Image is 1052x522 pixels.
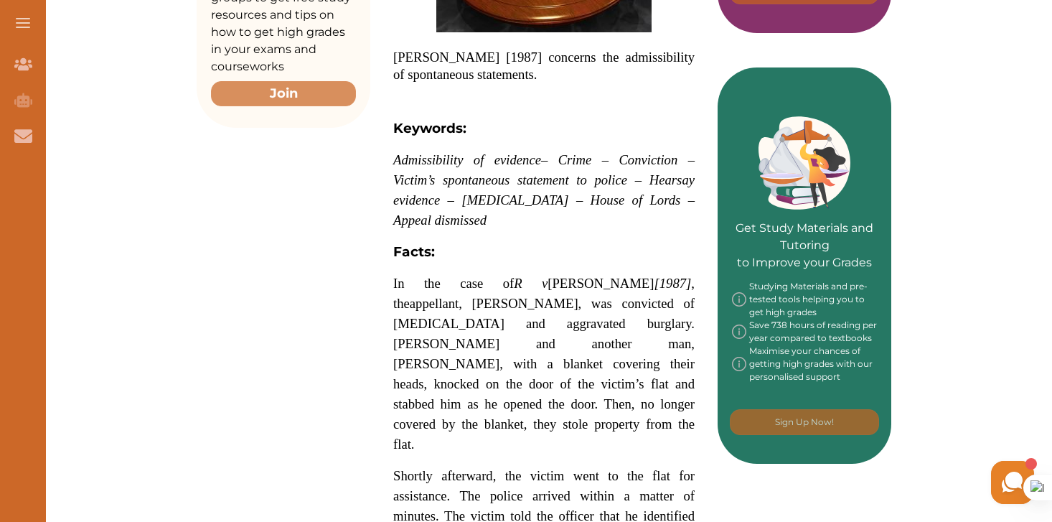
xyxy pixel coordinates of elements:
[732,319,877,345] div: Save 738 hours of reading per year compared to textbooks
[759,116,850,210] img: Green card image
[211,81,356,106] button: Join
[393,152,695,228] span: – Crime – Conviction – Victim’s spontaneous statement to police – Hearsay evidence – [MEDICAL_DAT...
[732,280,746,319] img: info-img
[732,180,877,271] p: Get Study Materials and Tutoring to Improve your Grades
[732,345,746,383] img: info-img
[732,345,877,383] div: Maximise your chances of getting high grades with our personalised support
[393,296,695,452] span: appellant, [PERSON_NAME], was convicted of [MEDICAL_DATA] and aggravated burglary. [PERSON_NAME] ...
[775,416,834,429] p: Sign Up Now!
[732,319,746,345] img: info-img
[393,243,435,260] strong: Facts:
[393,276,514,291] span: In the case of
[708,457,1038,508] iframe: HelpCrunch
[514,276,548,291] span: R v
[393,120,466,136] strong: Keywords:
[393,152,541,167] span: Admissibility of evidence
[654,276,691,291] em: [1987]
[730,409,879,435] button: [object Object]
[732,280,877,319] div: Studying Materials and pre-tested tools helping you to get high grades
[393,50,695,82] span: [PERSON_NAME] [1987] concerns the admissibility of spontaneous statements.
